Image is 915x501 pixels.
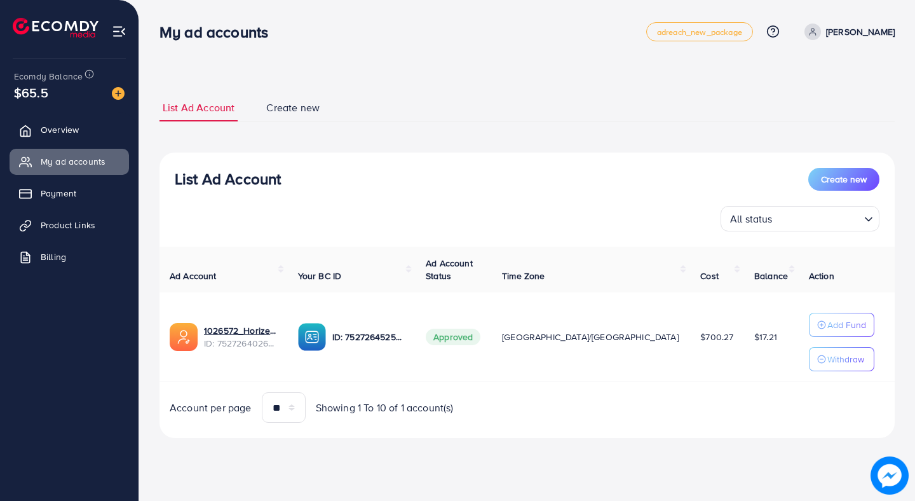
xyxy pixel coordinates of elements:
span: Ad Account [170,270,217,282]
span: $65.5 [14,83,48,102]
span: Showing 1 To 10 of 1 account(s) [316,401,454,415]
span: My ad accounts [41,155,105,168]
p: Withdraw [827,352,864,367]
img: ic-ba-acc.ded83a64.svg [298,323,326,351]
span: Balance [754,270,788,282]
img: image [112,87,125,100]
button: Add Fund [809,313,874,337]
a: My ad accounts [10,149,129,174]
span: ID: 7527264026565558290 [204,337,278,350]
span: Product Links [41,219,95,231]
span: Approved [426,329,480,345]
span: Ecomdy Balance [14,70,83,83]
img: image [871,456,909,495]
span: [GEOGRAPHIC_DATA]/[GEOGRAPHIC_DATA] [502,331,679,343]
span: $17.21 [754,331,777,343]
span: All status [728,210,775,228]
h3: My ad accounts [159,23,278,41]
span: Ad Account Status [426,257,473,282]
img: ic-ads-acc.e4c84228.svg [170,323,198,351]
a: Payment [10,181,129,206]
span: Account per page [170,401,252,415]
span: Create new [821,173,867,186]
a: [PERSON_NAME] [799,24,895,40]
a: Product Links [10,212,129,238]
input: Search for option [776,207,859,228]
div: <span class='underline'>1026572_Horizen Store_1752578018180</span></br>7527264026565558290 [204,324,278,350]
p: Add Fund [827,317,866,333]
span: Create new [266,100,320,115]
span: adreach_new_package [657,28,742,36]
span: Your BC ID [298,270,342,282]
span: Overview [41,123,79,136]
a: Billing [10,244,129,270]
img: logo [13,18,98,38]
button: Withdraw [809,347,874,371]
button: Create new [808,168,879,191]
span: Cost [700,270,719,282]
a: 1026572_Horizen Store_1752578018180 [204,324,278,337]
span: Billing [41,251,66,263]
img: menu [112,24,126,39]
div: Search for option [721,206,879,231]
a: Overview [10,117,129,142]
p: ID: 7527264525683523602 [332,329,406,345]
p: [PERSON_NAME] [826,24,895,39]
span: Time Zone [502,270,545,282]
span: $700.27 [700,331,733,343]
a: adreach_new_package [646,22,753,41]
h3: List Ad Account [175,170,281,188]
span: Action [809,270,834,282]
span: List Ad Account [163,100,234,115]
span: Payment [41,187,76,200]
